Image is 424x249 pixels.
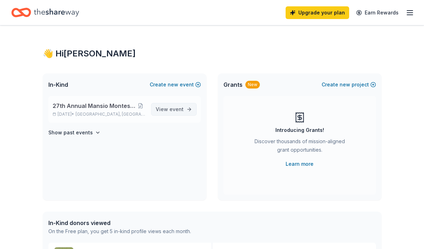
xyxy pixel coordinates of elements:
span: [GEOGRAPHIC_DATA], [GEOGRAPHIC_DATA] [76,111,145,117]
a: Upgrade your plan [286,6,349,19]
span: new [340,80,350,89]
span: event [169,106,184,112]
div: New [245,81,260,89]
button: Createnewevent [150,80,201,89]
button: Show past events [48,128,101,137]
a: Learn more [286,160,313,168]
div: In-Kind donors viewed [48,219,191,227]
div: Introducing Grants! [275,126,324,134]
a: Earn Rewards [352,6,403,19]
p: [DATE] • [53,111,145,117]
span: In-Kind [48,80,68,89]
span: 27th Annual Mansio Montessori Fundraiser [53,102,136,110]
a: View event [151,103,197,116]
div: On the Free plan, you get 5 in-kind profile views each month. [48,227,191,236]
span: Grants [223,80,243,89]
span: new [168,80,178,89]
button: Createnewproject [322,80,376,89]
a: Home [11,4,79,21]
span: View [156,105,184,114]
div: Discover thousands of mission-aligned grant opportunities. [252,137,348,157]
div: 👋 Hi [PERSON_NAME] [43,48,382,59]
h4: Show past events [48,128,93,137]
